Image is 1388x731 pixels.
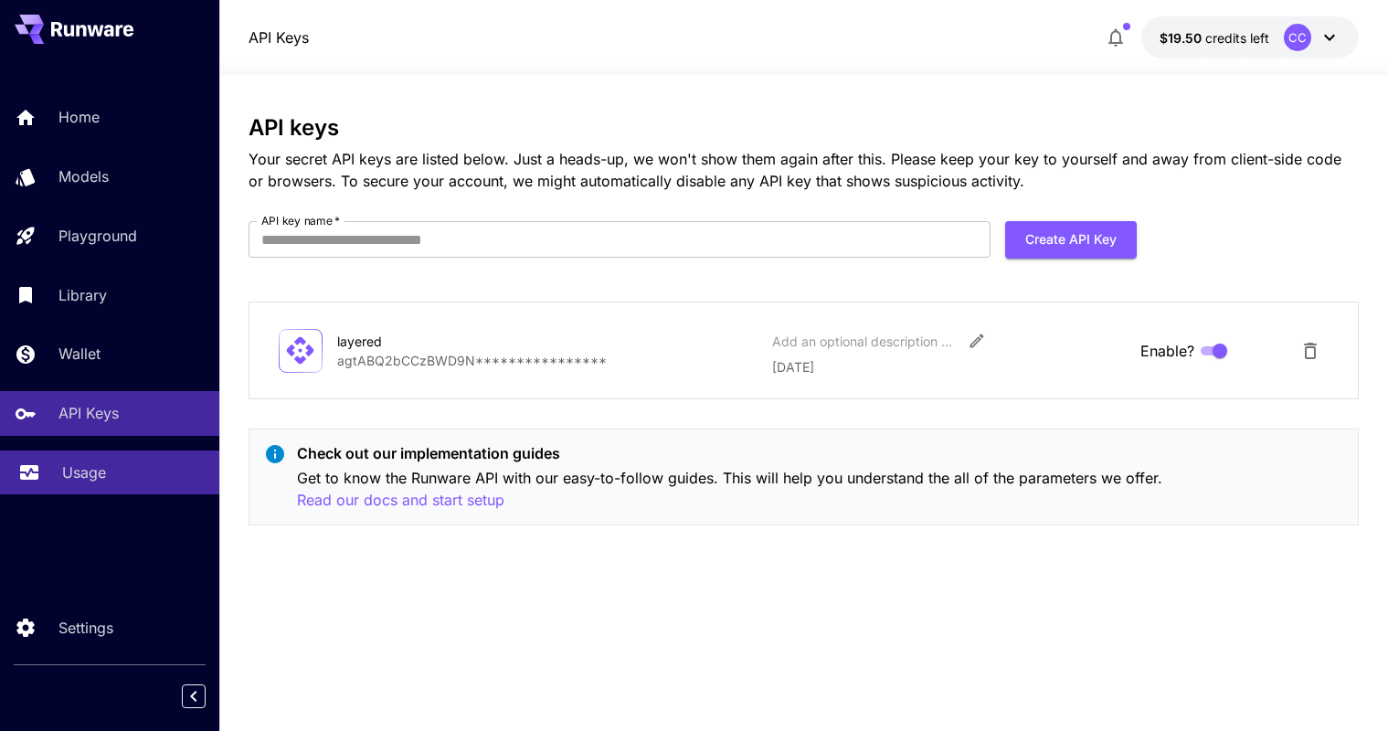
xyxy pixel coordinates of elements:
div: $19.50291 [1160,28,1269,48]
button: Collapse sidebar [182,684,206,708]
p: Get to know the Runware API with our easy-to-follow guides. This will help you understand the all... [297,467,1343,512]
label: API key name [261,213,340,228]
p: Settings [58,617,113,639]
button: $19.50291CC [1141,16,1359,58]
button: Edit [960,324,993,357]
p: Home [58,106,100,128]
p: Library [58,284,107,306]
div: Add an optional description or comment [772,332,955,351]
p: API Keys [58,402,119,424]
p: [DATE] [772,357,1126,376]
span: $19.50 [1160,30,1205,46]
p: Wallet [58,343,101,365]
button: Read our docs and start setup [297,489,504,512]
p: Usage [62,461,106,483]
a: API Keys [249,26,309,48]
div: Collapse sidebar [196,680,219,713]
p: Models [58,165,109,187]
p: Your secret API keys are listed below. Just a heads-up, we won't show them again after this. Plea... [249,148,1359,192]
span: Enable? [1140,340,1194,362]
p: Check out our implementation guides [297,442,1343,464]
span: credits left [1205,30,1269,46]
h3: API keys [249,115,1359,141]
button: Delete API Key [1292,333,1329,369]
div: CC [1284,24,1311,51]
div: layered [337,332,520,351]
p: Playground [58,225,137,247]
button: Create API Key [1005,221,1137,259]
nav: breadcrumb [249,26,309,48]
